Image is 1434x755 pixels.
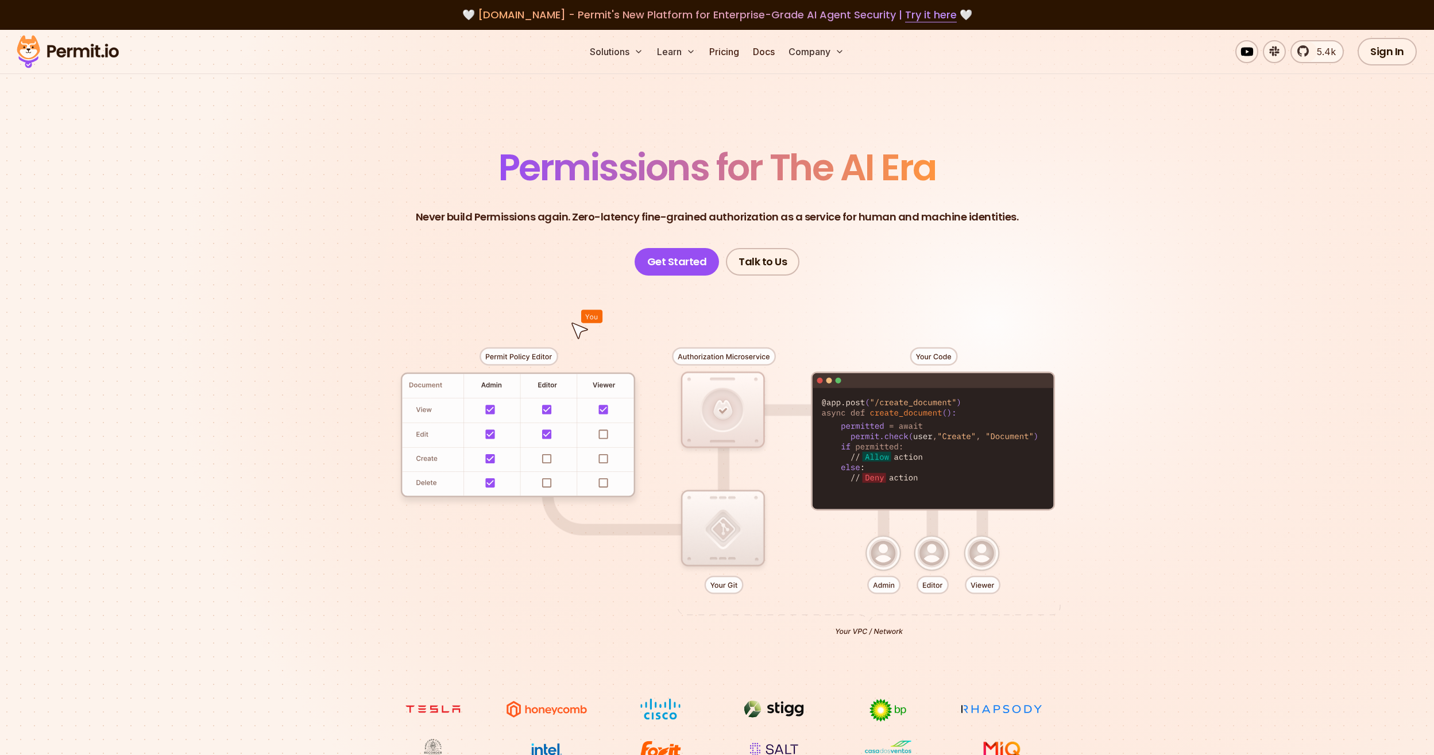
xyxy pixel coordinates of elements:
a: Pricing [705,40,744,63]
img: Rhapsody Health [958,698,1045,720]
a: Sign In [1358,38,1417,65]
button: Solutions [585,40,648,63]
img: tesla [390,698,476,720]
button: Learn [652,40,700,63]
span: [DOMAIN_NAME] - Permit's New Platform for Enterprise-Grade AI Agent Security | [478,7,957,22]
a: Docs [748,40,779,63]
img: bp [845,698,931,722]
img: Permit logo [11,32,124,71]
p: Never build Permissions again. Zero-latency fine-grained authorization as a service for human and... [416,209,1019,225]
img: Honeycomb [504,698,590,720]
img: Stigg [731,698,817,720]
span: 5.4k [1310,45,1336,59]
a: Talk to Us [726,248,799,276]
a: 5.4k [1290,40,1344,63]
span: Permissions for The AI Era [498,142,936,193]
button: Company [784,40,849,63]
img: Cisco [617,698,704,720]
a: Get Started [635,248,720,276]
a: Try it here [905,7,957,22]
div: 🤍 🤍 [28,7,1406,23]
